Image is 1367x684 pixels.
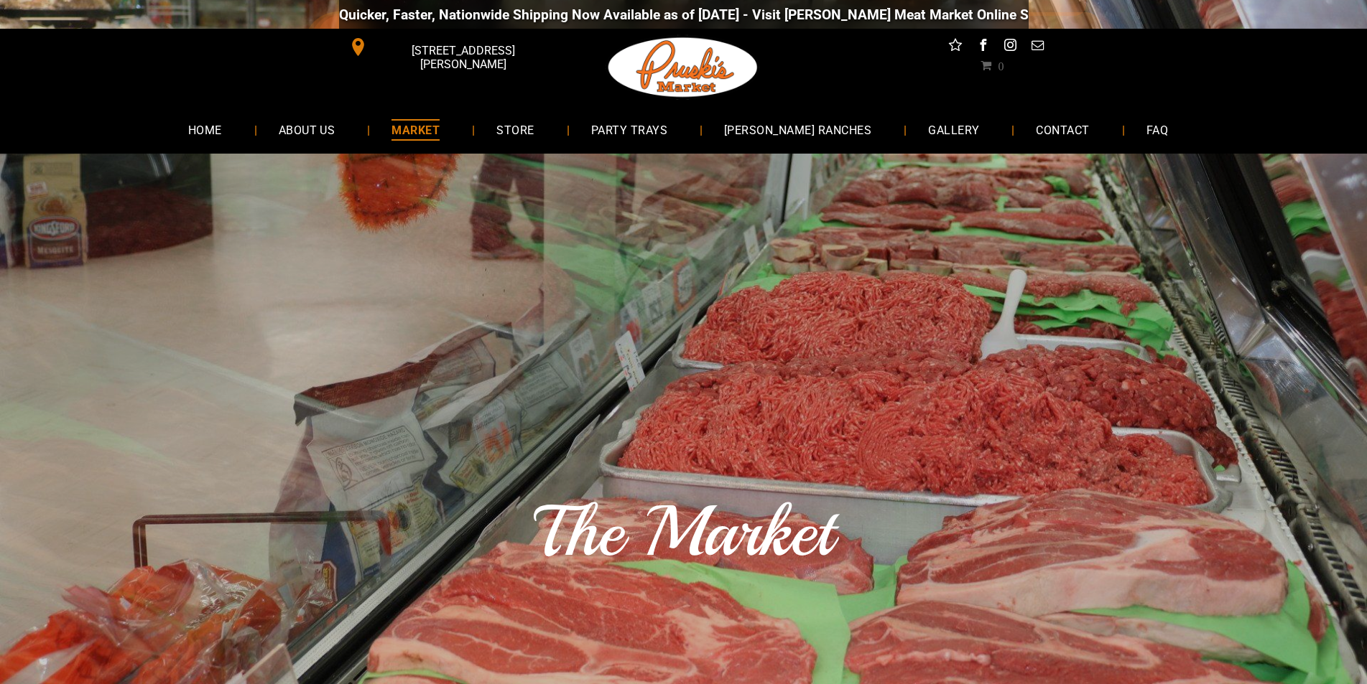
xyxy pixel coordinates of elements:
span: 0 [998,60,1004,71]
a: CONTACT [1014,111,1111,149]
a: GALLERY [907,111,1001,149]
a: ABOUT US [257,111,357,149]
a: instagram [1001,36,1019,58]
a: Social network [946,36,965,58]
a: HOME [167,111,244,149]
a: FAQ [1125,111,1190,149]
a: MARKET [370,111,461,149]
span: [STREET_ADDRESS][PERSON_NAME] [370,37,555,78]
a: STORE [475,111,555,149]
img: Pruski-s+Market+HQ+Logo2-1920w.png [606,29,761,106]
a: email [1028,36,1047,58]
a: PARTY TRAYS [570,111,689,149]
a: facebook [973,36,992,58]
span: The Market [534,487,833,576]
a: [PERSON_NAME] RANCHES [703,111,893,149]
a: [STREET_ADDRESS][PERSON_NAME] [339,36,559,58]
